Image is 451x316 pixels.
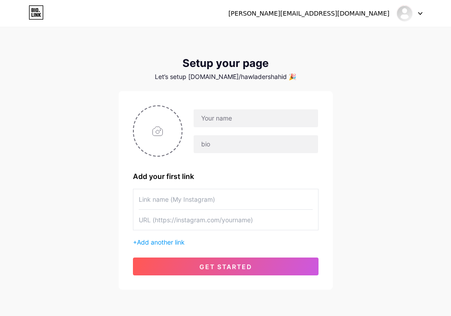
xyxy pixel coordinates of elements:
span: get started [199,263,252,270]
div: [PERSON_NAME][EMAIL_ADDRESS][DOMAIN_NAME] [228,9,389,18]
span: Add another link [137,238,185,246]
img: hawladershahid [396,5,413,22]
div: + [133,237,319,247]
input: bio [194,135,318,153]
input: Link name (My Instagram) [139,189,313,209]
div: Let’s setup [DOMAIN_NAME]/hawladershahid 🎉 [119,73,333,80]
div: Add your first link [133,171,319,182]
div: Setup your page [119,57,333,70]
button: get started [133,258,319,275]
input: Your name [194,109,318,127]
input: URL (https://instagram.com/yourname) [139,210,313,230]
